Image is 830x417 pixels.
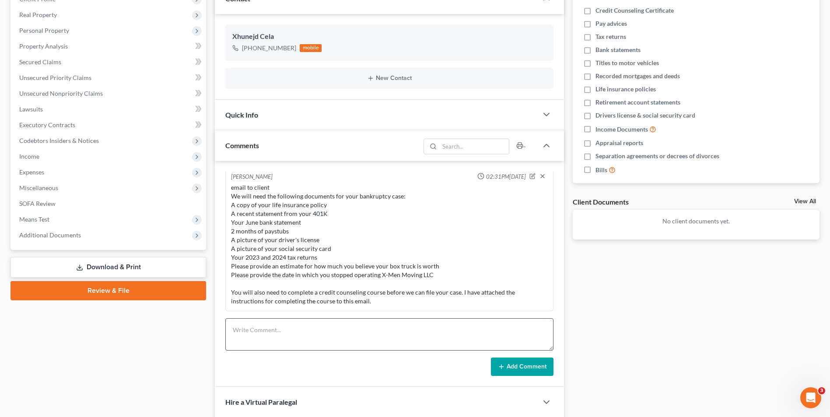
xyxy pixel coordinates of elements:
[595,125,648,134] span: Income Documents
[580,217,812,226] p: No client documents yet.
[11,281,206,300] a: Review & File
[595,19,627,28] span: Pay advices
[19,231,81,239] span: Additional Documents
[491,358,553,376] button: Add Comment
[595,152,719,160] span: Separation agreements or decrees of divorces
[818,387,825,394] span: 3
[242,44,296,52] div: [PHONE_NUMBER]
[225,398,297,406] span: Hire a Virtual Paralegal
[19,121,75,129] span: Executory Contracts
[225,141,259,149] span: Comments
[595,111,695,120] span: Drivers license & social security card
[19,184,58,191] span: Miscellaneous
[19,58,61,66] span: Secured Claims
[19,90,103,97] span: Unsecured Nonpriority Claims
[231,173,273,181] div: [PERSON_NAME]
[12,86,206,101] a: Unsecured Nonpriority Claims
[595,45,641,54] span: Bank statements
[486,173,526,181] span: 02:31PM[DATE]
[12,70,206,86] a: Unsecured Priority Claims
[595,59,659,67] span: Titles to motor vehicles
[19,74,91,81] span: Unsecured Priority Claims
[12,54,206,70] a: Secured Claims
[595,32,626,41] span: Tax returns
[19,215,49,223] span: Means Test
[225,111,258,119] span: Quick Info
[12,38,206,54] a: Property Analysis
[231,183,548,306] div: email to client We will need the following documents for your bankruptcy case: A copy of your lif...
[595,166,607,174] span: Bills
[19,137,99,144] span: Codebtors Insiders & Notices
[12,196,206,212] a: SOFA Review
[573,197,629,206] div: Client Documents
[19,11,57,18] span: Real Property
[19,153,39,160] span: Income
[19,105,43,113] span: Lawsuits
[439,139,509,154] input: Search...
[232,31,546,42] div: Xhunejd Cela
[19,42,68,50] span: Property Analysis
[12,117,206,133] a: Executory Contracts
[300,44,322,52] div: mobile
[19,168,44,176] span: Expenses
[595,72,680,80] span: Recorded mortgages and deeds
[232,75,546,82] button: New Contact
[12,101,206,117] a: Lawsuits
[800,387,821,408] iframe: Intercom live chat
[794,198,816,205] a: View All
[595,139,643,147] span: Appraisal reports
[595,85,656,94] span: Life insurance policies
[19,200,56,207] span: SOFA Review
[19,27,69,34] span: Personal Property
[595,6,674,15] span: Credit Counseling Certificate
[11,257,206,278] a: Download & Print
[595,98,680,107] span: Retirement account statements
